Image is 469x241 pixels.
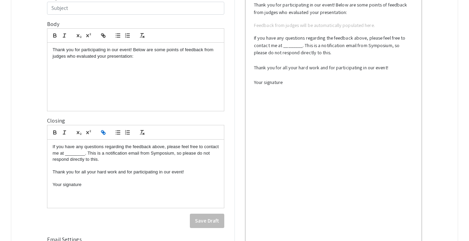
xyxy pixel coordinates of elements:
[52,144,219,162] p: If you have any questions regarding the feedback above, please feel free to contact me at _______...
[52,169,219,175] p: Thank you for all your hard work and for participating in our event!
[52,182,219,188] p: Your signature
[254,22,413,29] p: Feedback from judges will be automatically populated here.
[47,117,65,125] label: Closing
[254,34,413,86] p: If you have any questions regarding the feedback above, please feel free to contact me at _______...
[52,47,219,59] p: Thank you for participating in our event! Below are some points of feedback from judges who evalu...
[47,2,224,15] input: Subject
[5,210,29,236] iframe: Chat
[47,20,59,28] label: Body
[254,1,413,16] p: Thank you for participating in our event! Below are some points of feedback from judges who evalu...
[190,214,224,228] button: Save Draft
